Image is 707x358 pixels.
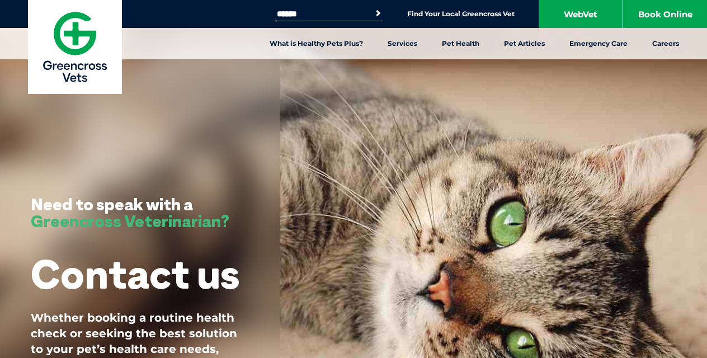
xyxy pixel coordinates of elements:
[557,28,640,59] a: Emergency Care
[257,28,375,59] a: What is Healthy Pets Plus?
[640,28,691,59] a: Careers
[31,196,229,229] h3: Need to speak with a
[407,10,515,18] a: Find Your Local Greencross Vet
[492,28,557,59] a: Pet Articles
[31,210,229,232] span: Greencross Veterinarian?
[373,8,384,19] button: Search
[430,28,492,59] a: Pet Health
[375,28,430,59] a: Services
[31,252,239,296] h1: Contact us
